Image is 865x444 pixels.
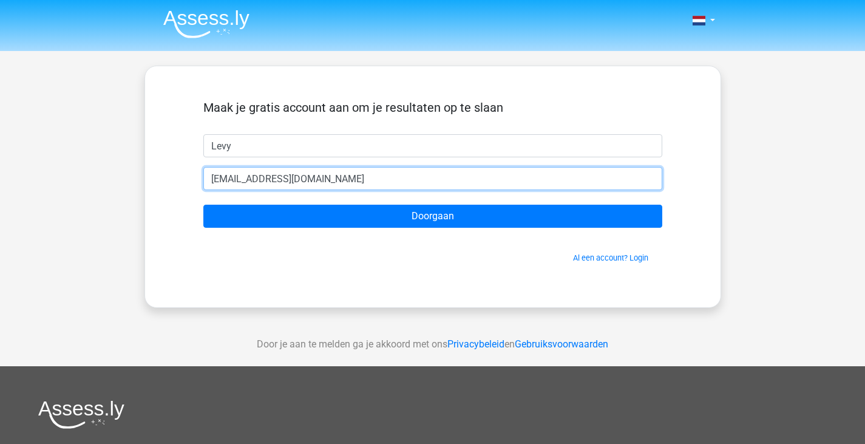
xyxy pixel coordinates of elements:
[573,253,648,262] a: Al een account? Login
[203,134,662,157] input: Voornaam
[203,100,662,115] h5: Maak je gratis account aan om je resultaten op te slaan
[38,400,124,429] img: Assessly logo
[515,338,608,350] a: Gebruiksvoorwaarden
[203,167,662,190] input: Email
[447,338,504,350] a: Privacybeleid
[163,10,249,38] img: Assessly
[203,205,662,228] input: Doorgaan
